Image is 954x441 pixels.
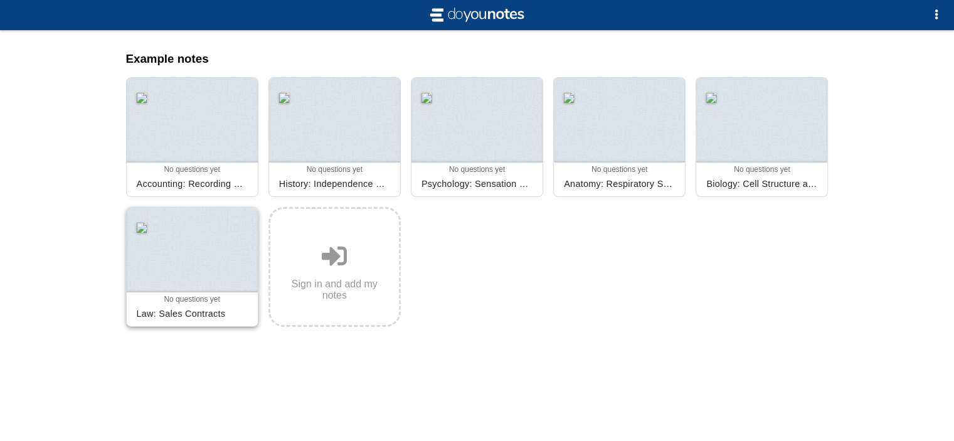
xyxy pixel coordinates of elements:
div: History: Independence War of America [274,174,395,194]
span: No questions yet [591,165,647,174]
div: Accounting: Recording Transactions [132,174,253,194]
span: No questions yet [307,165,363,174]
h3: Example notes [126,52,829,66]
span: No questions yet [164,165,220,174]
span: No questions yet [734,165,790,174]
span: No questions yet [164,295,220,304]
img: svg+xml;base64,CiAgICAgIDxzdmcgdmlld0JveD0iLTIgLTIgMjAgNCIgeG1sbnM9Imh0dHA6Ly93d3cudzMub3JnLzIwMD... [427,5,527,25]
button: Options [924,3,949,28]
a: No questions yetBiology: Cell Structure and Function [696,77,828,197]
div: Psychology: Sensation and Perception [416,174,538,194]
div: Anatomy: Respiratory System [559,174,680,194]
a: No questions yetAnatomy: Respiratory System [553,77,686,197]
div: Law: Sales Contracts [132,304,253,324]
a: No questions yetAccounting: Recording Transactions [126,77,258,197]
a: No questions yetHistory: Independence War of America [268,77,401,197]
a: No questions yetLaw: Sales Contracts [126,207,258,327]
span: No questions yet [449,165,505,174]
a: No questions yetPsychology: Sensation and Perception [411,77,543,197]
div: Biology: Cell Structure and Function [701,174,822,194]
span: Sign in and add my notes [280,279,389,301]
a: Sign in and add my notes [268,207,401,327]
